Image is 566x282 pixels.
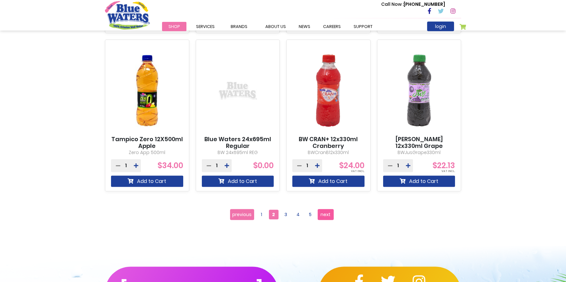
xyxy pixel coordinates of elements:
a: 4 [293,210,303,219]
span: Brands [231,23,247,30]
a: careers [317,22,347,31]
a: Tampico Zero 12X500ml Apple [111,136,183,150]
button: Add to Cart [202,176,274,187]
span: $34.00 [158,160,183,171]
span: previous [232,210,252,219]
a: BW CRAN+ 12x330ml Cranberry [292,136,364,150]
a: 5 [305,210,315,219]
a: store logo [105,1,150,29]
p: [PHONE_NUMBER] [381,1,445,8]
a: about us [259,22,292,31]
a: News [292,22,317,31]
a: previous [230,209,254,220]
button: Add to Cart [111,176,183,187]
p: Zero App 500ml [111,149,183,156]
a: next [318,209,334,220]
a: login [427,22,454,31]
a: 3 [281,210,291,219]
span: Call Now : [381,1,404,7]
span: next [321,210,330,219]
button: Add to Cart [383,176,455,187]
img: Tampico Zero 12X500ml Apple [111,45,183,136]
img: BW Juse 12x330ml Grape [383,45,455,136]
a: support [347,22,379,31]
p: BW 24x695ml REG [202,149,274,156]
p: BWJusGrape330ml [383,149,455,156]
span: $22.13 [433,160,455,171]
span: $24.00 [339,160,364,171]
span: Services [196,23,215,30]
p: BWCranB12x330ml [292,149,364,156]
button: Add to Cart [292,176,364,187]
a: 1 [257,210,266,219]
img: Blue Waters 24x695ml Regular [206,59,270,123]
span: $0.00 [253,160,274,171]
span: 2 [269,210,279,219]
span: Shop [168,23,180,30]
a: Blue Waters 24x695ml Regular [202,136,274,150]
a: [PERSON_NAME] 12x330ml Grape [383,136,455,150]
img: BW CRAN+ 12x330ml Cranberry [292,45,364,136]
